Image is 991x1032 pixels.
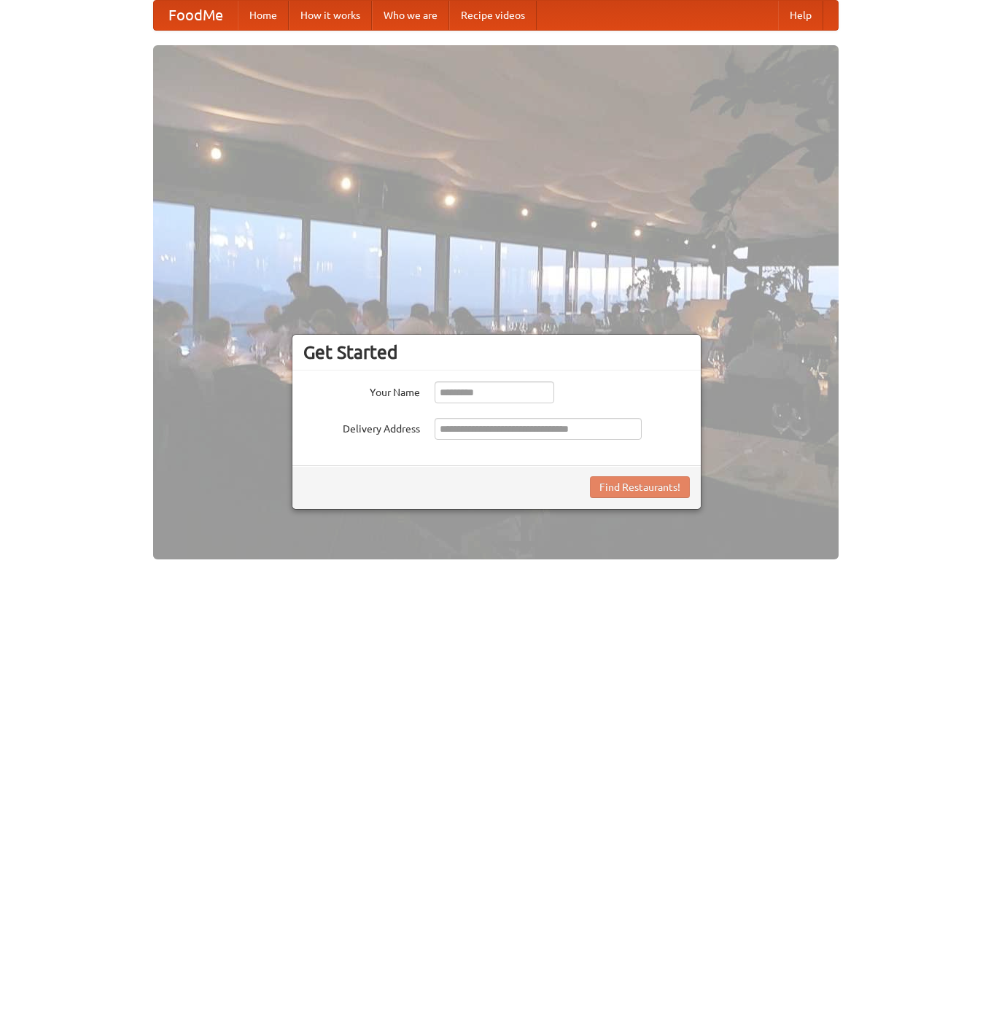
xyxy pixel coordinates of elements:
[778,1,823,30] a: Help
[303,381,420,400] label: Your Name
[372,1,449,30] a: Who we are
[449,1,537,30] a: Recipe videos
[303,341,690,363] h3: Get Started
[289,1,372,30] a: How it works
[154,1,238,30] a: FoodMe
[590,476,690,498] button: Find Restaurants!
[303,418,420,436] label: Delivery Address
[238,1,289,30] a: Home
